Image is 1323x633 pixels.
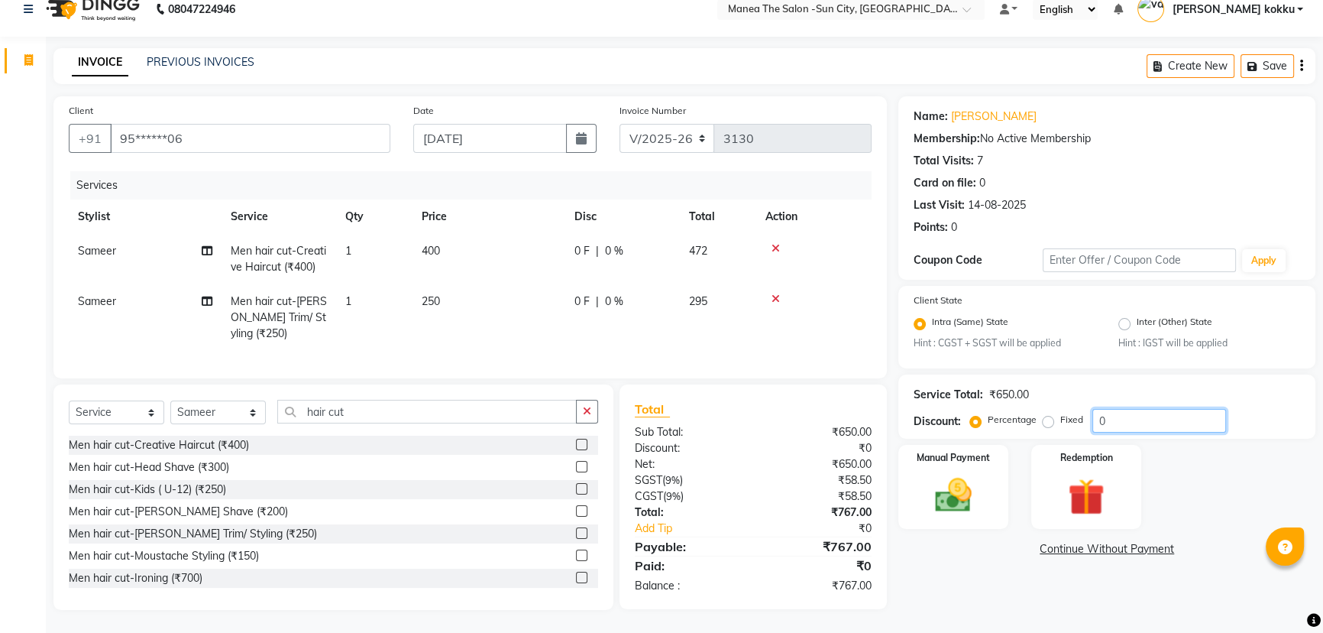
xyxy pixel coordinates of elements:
span: 0 % [605,294,623,310]
label: Manual Payment [917,451,990,465]
span: Sameer [78,244,116,258]
div: Name: [914,109,948,125]
img: _gift.svg [1056,474,1116,520]
div: 7 [977,153,983,169]
span: 250 [422,294,440,308]
div: No Active Membership [914,131,1300,147]
div: 0 [979,175,985,191]
div: Men hair cut-Head Shave (₹300) [69,459,229,476]
div: ₹58.50 [753,472,883,489]
span: [PERSON_NAME] kokku [1172,2,1294,18]
div: ₹767.00 [753,505,883,521]
div: Men hair cut-Moustache Styling (₹150) [69,548,259,564]
div: Men hair cut-Ironing (₹700) [69,570,202,586]
div: Service Total: [914,387,983,403]
th: Qty [336,200,412,234]
div: 0 [951,219,957,235]
div: Payable: [623,537,753,556]
span: 295 [689,294,707,308]
div: ( ) [623,489,753,505]
div: Men hair cut-Creative Haircut (₹400) [69,437,249,453]
span: 1 [345,294,351,308]
span: 0 F [574,243,590,259]
div: Sub Total: [623,424,753,440]
div: ₹767.00 [753,578,883,594]
div: Men hair cut-Kids ( U-12) (₹250) [69,482,226,498]
a: [PERSON_NAME] [951,109,1037,125]
div: Men hair cut-[PERSON_NAME] Trim/ Styling (₹250) [69,526,317,542]
div: Balance : [623,578,753,594]
input: Enter Offer / Coupon Code [1043,248,1236,272]
th: Service [222,200,336,234]
span: CGST [635,489,663,503]
button: Create New [1147,54,1234,78]
input: Search by Name/Mobile/Email/Code [110,124,390,153]
small: Hint : CGST + SGST will be applied [914,336,1095,350]
span: SGST [635,473,662,487]
span: Total [635,401,670,417]
div: ₹767.00 [753,537,883,556]
img: _cash.svg [924,474,983,516]
small: Hint : IGST will be applied [1118,336,1300,350]
span: 9% [665,474,680,486]
div: Total Visits: [914,153,974,169]
div: Points: [914,219,948,235]
div: Total: [623,505,753,521]
div: ₹650.00 [989,387,1029,403]
span: | [596,243,599,259]
input: Search or Scan [277,400,577,424]
span: 0 F [574,294,590,310]
button: Apply [1242,249,1286,272]
th: Disc [565,200,680,234]
div: Men hair cut-[PERSON_NAME] Shave (₹200) [69,504,288,520]
span: Men hair cut-Creative Haircut (₹400) [231,244,326,274]
div: ₹650.00 [753,424,883,440]
label: Invoice Number [619,104,686,118]
div: Card on file: [914,175,976,191]
div: ₹0 [753,440,883,456]
label: Redemption [1060,451,1113,465]
div: ₹0 [753,557,883,575]
label: Fixed [1060,413,1083,427]
span: Men hair cut-[PERSON_NAME] Trim/ Styling (₹250) [231,294,327,340]
div: Paid: [623,557,753,575]
button: +91 [69,124,112,153]
a: PREVIOUS INVOICES [147,55,254,69]
span: 400 [422,244,440,258]
label: Percentage [988,413,1037,427]
label: Client [69,104,93,118]
div: ₹58.50 [753,489,883,505]
div: ₹650.00 [753,456,883,472]
span: 1 [345,244,351,258]
span: 0 % [605,243,623,259]
div: ( ) [623,472,753,489]
div: Last Visit: [914,197,965,213]
label: Intra (Same) State [932,315,1008,333]
a: Add Tip [623,521,775,537]
a: INVOICE [72,49,128,76]
div: Discount: [914,414,961,430]
div: Coupon Code [914,252,1043,268]
div: Discount: [623,440,753,456]
a: Continue Without Payment [901,541,1312,557]
th: Stylist [69,200,222,234]
th: Price [412,200,565,234]
div: 14-08-2025 [968,197,1026,213]
th: Total [680,200,756,234]
label: Date [413,104,434,118]
th: Action [756,200,872,234]
label: Client State [914,294,962,307]
label: Inter (Other) State [1137,315,1212,333]
span: | [596,294,599,310]
div: Net: [623,456,753,472]
div: Membership: [914,131,980,147]
span: 472 [689,244,707,258]
div: Services [70,171,883,200]
button: Save [1241,54,1294,78]
span: Sameer [78,294,116,308]
div: ₹0 [775,521,883,537]
span: 9% [666,490,681,502]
